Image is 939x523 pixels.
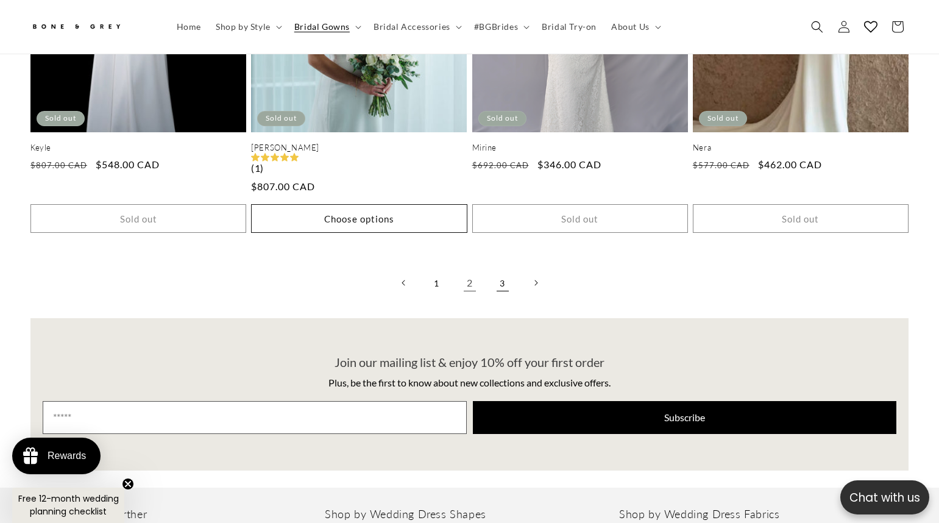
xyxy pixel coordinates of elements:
[325,507,614,521] h2: Shop by Wedding Dress Shapes
[287,14,366,40] summary: Bridal Gowns
[474,21,518,32] span: #BGBrides
[335,355,604,369] span: Join our mailing list & enjoy 10% off your first order
[534,14,604,40] a: Bridal Try-on
[391,269,417,296] a: Previous page
[251,204,467,233] button: Choose options
[840,480,929,514] button: Open chatbox
[177,21,201,32] span: Home
[12,488,124,523] div: Free 12-month wedding planning checklistClose teaser
[216,21,271,32] span: Shop by Style
[366,14,467,40] summary: Bridal Accessories
[48,450,86,461] div: Rewards
[467,14,534,40] summary: #BGBrides
[43,401,467,434] input: Email
[30,204,246,233] button: Sold out
[30,143,246,153] a: Keyle
[472,204,688,233] button: Sold out
[611,21,650,32] span: About Us
[804,13,831,40] summary: Search
[472,143,688,153] a: Mirine
[30,507,320,521] h2: Get to know us further
[18,493,119,518] span: Free 12-month wedding planning checklist
[456,269,483,296] a: Page 2
[30,17,122,37] img: Bone and Grey Bridal
[542,21,597,32] span: Bridal Try-on
[30,269,909,296] nav: Pagination
[294,21,350,32] span: Bridal Gowns
[122,478,134,490] button: Close teaser
[489,269,516,296] a: Page 3
[374,21,450,32] span: Bridal Accessories
[473,401,897,434] button: Subscribe
[26,12,157,41] a: Bone and Grey Bridal
[619,507,909,521] h2: Shop by Wedding Dress Fabrics
[251,143,467,153] a: [PERSON_NAME]
[693,143,909,153] a: Nera
[522,269,549,296] a: Next page
[604,14,666,40] summary: About Us
[208,14,287,40] summary: Shop by Style
[840,489,929,507] p: Chat with us
[169,14,208,40] a: Home
[693,204,909,233] button: Sold out
[423,269,450,296] a: Page 1
[328,377,611,388] span: Plus, be the first to know about new collections and exclusive offers.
